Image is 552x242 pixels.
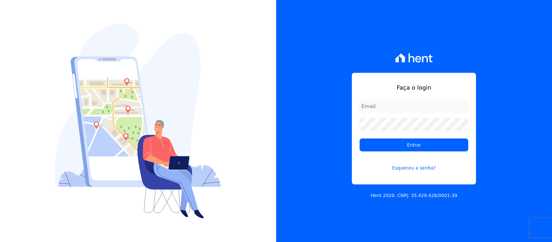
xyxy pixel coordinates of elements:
p: Hent 2020. CNPJ: 35.429.428/0001-39 [371,192,457,199]
input: Email [360,100,468,113]
input: Entrar [360,138,468,151]
a: Esqueceu a senha? [360,157,468,171]
h1: Faça o login [360,83,468,92]
img: Login [55,24,221,218]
